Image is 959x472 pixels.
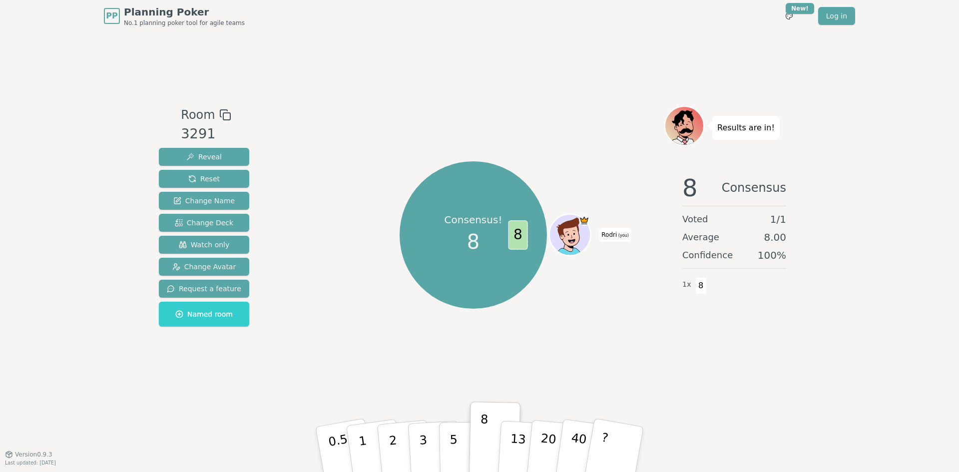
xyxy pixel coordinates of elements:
span: 8 [682,176,698,200]
span: Change Deck [175,218,233,228]
span: Request a feature [167,284,241,294]
span: Confidence [682,248,733,262]
div: New! [786,3,814,14]
button: Reset [159,170,249,188]
span: Rodri is the host [579,215,589,226]
span: Named room [175,309,233,319]
span: Room [181,106,215,124]
p: Consensus! [445,213,502,227]
button: Reveal [159,148,249,166]
span: 8 [467,227,479,257]
button: Click to change your avatar [550,215,589,254]
span: 8 [695,277,707,294]
span: Reset [188,174,220,184]
span: Consensus [722,176,786,200]
button: Request a feature [159,280,249,298]
p: 8 [479,412,488,466]
span: Reveal [186,152,222,162]
span: (you) [617,233,629,238]
p: Results are in! [717,121,775,135]
a: PPPlanning PokerNo.1 planning poker tool for agile teams [104,5,245,27]
span: Average [682,230,719,244]
span: Planning Poker [124,5,245,19]
button: Watch only [159,236,249,254]
span: Change Name [173,196,235,206]
span: Click to change your name [599,228,631,242]
button: Change Name [159,192,249,210]
button: Named room [159,302,249,327]
span: 100 % [758,248,786,262]
a: Log in [818,7,855,25]
span: 1 / 1 [770,212,786,226]
span: PP [106,10,117,22]
span: 1 x [682,279,691,290]
button: Change Deck [159,214,249,232]
span: No.1 planning poker tool for agile teams [124,19,245,27]
span: 8 [508,220,527,250]
span: 8.00 [764,230,786,244]
button: Version0.9.3 [5,451,52,459]
span: Last updated: [DATE] [5,460,56,466]
button: Change Avatar [159,258,249,276]
button: New! [780,7,798,25]
div: 3291 [181,124,231,144]
span: Version 0.9.3 [15,451,52,459]
span: Voted [682,212,708,226]
span: Change Avatar [172,262,236,272]
span: Watch only [179,240,230,250]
